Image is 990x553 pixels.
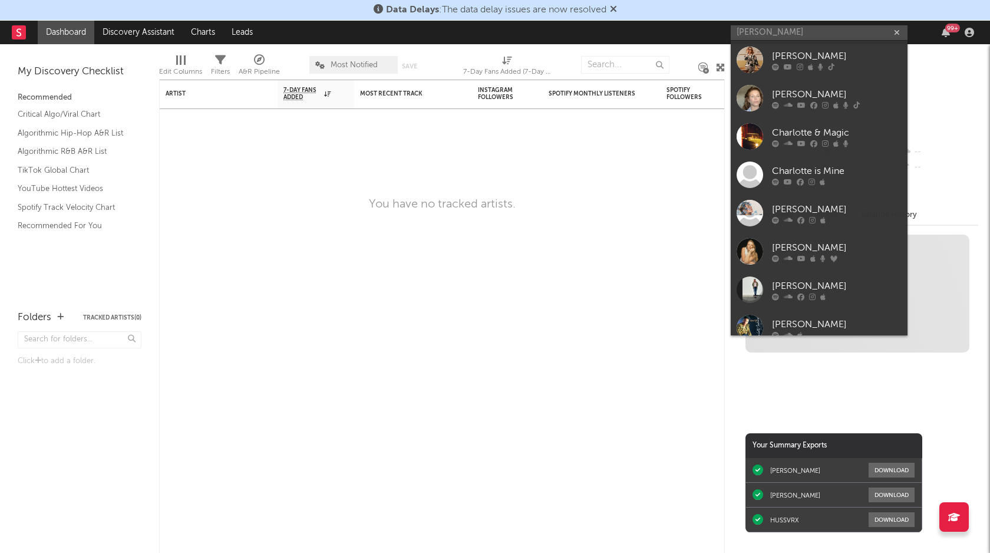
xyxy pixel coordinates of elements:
[772,126,902,140] div: Charlotte & Magic
[869,488,915,502] button: Download
[239,50,280,84] div: A&R Pipeline
[18,108,130,121] a: Critical Algo/Viral Chart
[159,50,202,84] div: Edit Columns
[94,21,183,44] a: Discovery Assistant
[386,5,606,15] span: : The data delay issues are now resolved
[772,202,902,216] div: [PERSON_NAME]
[900,160,978,175] div: --
[223,21,261,44] a: Leads
[770,466,820,475] div: [PERSON_NAME]
[211,65,230,79] div: Filters
[159,65,202,79] div: Edit Columns
[772,49,902,63] div: [PERSON_NAME]
[239,65,280,79] div: A&R Pipeline
[745,433,922,458] div: Your Summary Exports
[478,87,519,101] div: Instagram Followers
[38,21,94,44] a: Dashboard
[18,219,130,232] a: Recommended For You
[731,79,907,117] a: [PERSON_NAME]
[331,61,378,69] span: Most Notified
[731,156,907,194] a: Charlotte is Mine
[211,50,230,84] div: Filters
[549,90,637,97] div: Spotify Monthly Listeners
[731,194,907,232] a: [PERSON_NAME]
[18,182,130,195] a: YouTube Hottest Videos
[402,63,417,70] button: Save
[869,512,915,527] button: Download
[610,5,617,15] span: Dismiss
[772,279,902,293] div: [PERSON_NAME]
[731,117,907,156] a: Charlotte & Magic
[18,127,130,140] a: Algorithmic Hip-Hop A&R List
[18,164,130,177] a: TikTok Global Chart
[18,331,141,348] input: Search for folders...
[18,311,51,325] div: Folders
[731,25,907,40] input: Search for artists
[731,271,907,309] a: [PERSON_NAME]
[18,354,141,368] div: Click to add a folder.
[369,197,516,212] div: You have no tracked artists.
[463,65,552,79] div: 7-Day Fans Added (7-Day Fans Added)
[360,90,448,97] div: Most Recent Track
[772,164,902,178] div: Charlotte is Mine
[283,87,321,101] span: 7-Day Fans Added
[581,56,669,74] input: Search...
[770,516,799,524] div: HUSSVRX
[386,5,439,15] span: Data Delays
[731,309,907,347] a: [PERSON_NAME]
[18,65,141,79] div: My Discovery Checklist
[945,24,960,32] div: 99 +
[772,241,902,255] div: [PERSON_NAME]
[770,491,820,499] div: [PERSON_NAME]
[18,201,130,214] a: Spotify Track Velocity Chart
[18,91,141,105] div: Recommended
[942,28,950,37] button: 99+
[83,315,141,321] button: Tracked Artists(0)
[183,21,223,44] a: Charts
[18,145,130,158] a: Algorithmic R&B A&R List
[166,90,254,97] div: Artist
[900,144,978,160] div: --
[772,87,902,101] div: [PERSON_NAME]
[666,87,708,101] div: Spotify Followers
[463,50,552,84] div: 7-Day Fans Added (7-Day Fans Added)
[869,463,915,478] button: Download
[772,317,902,331] div: [PERSON_NAME]
[731,232,907,271] a: [PERSON_NAME]
[731,41,907,79] a: [PERSON_NAME]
